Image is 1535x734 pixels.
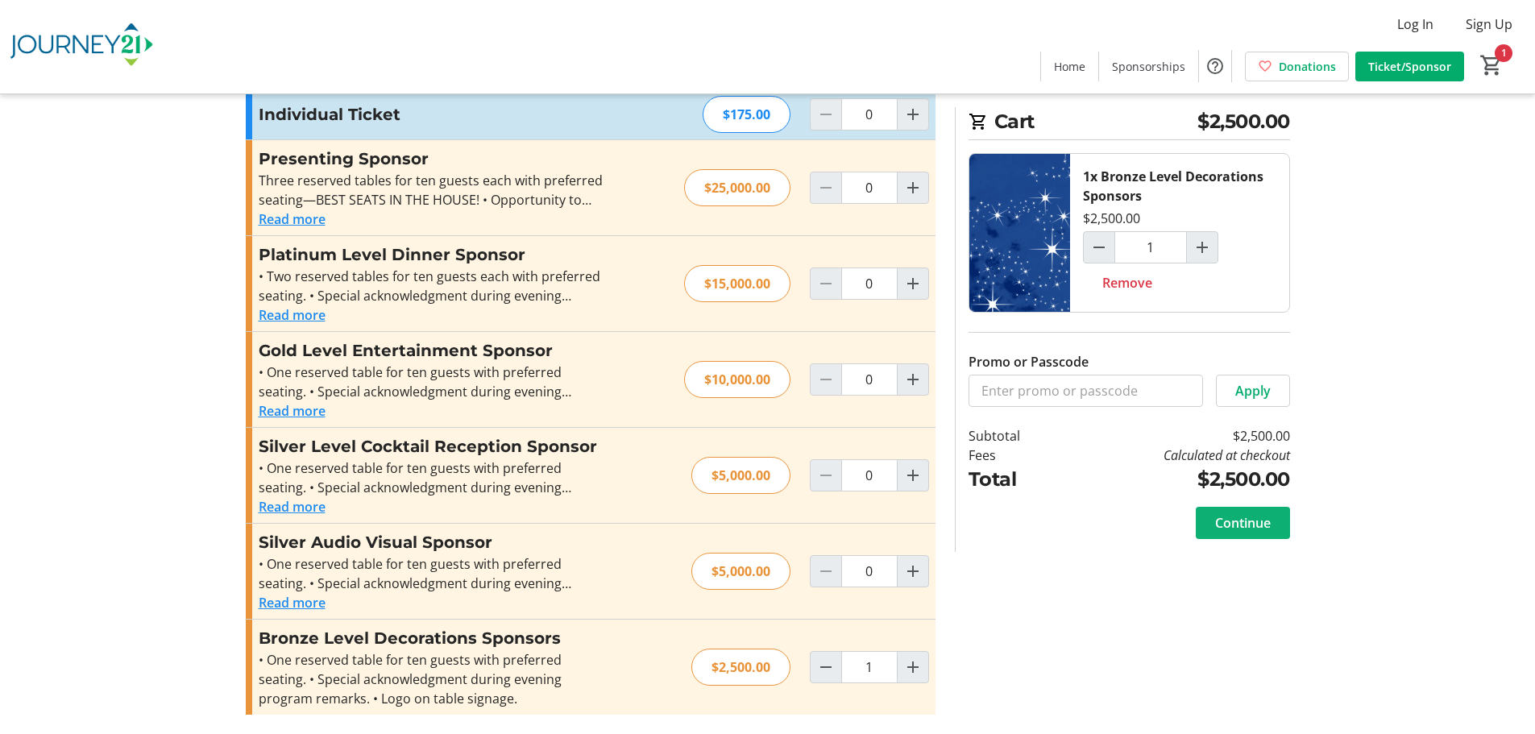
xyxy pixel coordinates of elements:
div: $2,500.00 [691,649,790,686]
div: $10,000.00 [684,361,790,398]
h3: Bronze Level Decorations Sponsors [259,626,611,650]
button: Help [1199,50,1231,82]
div: • Two reserved tables for ten guests each with preferred seating. • Special acknowledgment during... [259,267,611,305]
div: $2,500.00 [1083,209,1140,228]
td: Total [969,465,1062,494]
input: Presenting Sponsor Quantity [841,172,898,204]
button: Apply [1216,375,1290,407]
span: Remove [1102,273,1152,292]
input: Bronze Level Decorations Sponsors Quantity [1114,231,1187,263]
img: Journey21's Logo [10,6,153,87]
td: $2,500.00 [1061,426,1289,446]
button: Increment by one [898,364,928,395]
h3: Silver Audio Visual Sponsor [259,530,611,554]
button: Increment by one [898,99,928,130]
button: Increment by one [898,172,928,203]
h3: Silver Level Cocktail Reception Sponsor [259,434,611,458]
button: Increment by one [898,268,928,299]
input: Silver Level Cocktail Reception Sponsor Quantity [841,459,898,491]
div: 1x Bronze Level Decorations Sponsors [1083,167,1276,205]
span: Continue [1215,513,1271,533]
button: Remove [1083,267,1172,299]
button: Read more [259,209,326,229]
span: Log In [1397,15,1433,34]
h2: Cart [969,107,1290,140]
button: Read more [259,497,326,516]
div: $5,000.00 [691,457,790,494]
a: Home [1041,52,1098,81]
td: Calculated at checkout [1061,446,1289,465]
button: Increment by one [898,460,928,491]
td: Subtotal [969,426,1062,446]
input: Gold Level Entertainment Sponsor Quantity [841,363,898,396]
span: Apply [1235,381,1271,400]
div: • One reserved table for ten guests with preferred seating. • Special acknowledgment during eveni... [259,554,611,593]
a: Sponsorships [1099,52,1198,81]
span: Donations [1279,58,1336,75]
input: Silver Audio Visual Sponsor Quantity [841,555,898,587]
button: Cart [1477,51,1506,80]
h3: Platinum Level Dinner Sponsor [259,243,611,267]
input: Individual Ticket Quantity [841,98,898,131]
input: Bronze Level Decorations Sponsors Quantity [841,651,898,683]
h3: Presenting Sponsor [259,147,611,171]
span: Sign Up [1466,15,1512,34]
td: Fees [969,446,1062,465]
input: Platinum Level Dinner Sponsor Quantity [841,267,898,300]
div: • One reserved table for ten guests with preferred seating. • Special acknowledgment during eveni... [259,650,611,708]
button: Increment by one [898,556,928,587]
h3: Individual Ticket [259,102,611,126]
img: Bronze Level Decorations Sponsors [969,154,1070,312]
button: Log In [1384,11,1446,37]
div: • One reserved table for ten guests with preferred seating. • Special acknowledgment during eveni... [259,458,611,497]
button: Read more [259,593,326,612]
button: Increment by one [1187,232,1218,263]
button: Continue [1196,507,1290,539]
div: • One reserved table for ten guests with preferred seating. • Special acknowledgment during eveni... [259,363,611,401]
td: $2,500.00 [1061,465,1289,494]
div: $5,000.00 [691,553,790,590]
span: Sponsorships [1112,58,1185,75]
button: Sign Up [1453,11,1525,37]
button: Decrement by one [1084,232,1114,263]
div: Three reserved tables for ten guests each with preferred seating—BEST SEATS IN THE HOUSE! • Oppor... [259,171,611,209]
button: Increment by one [898,652,928,682]
input: Enter promo or passcode [969,375,1203,407]
span: $2,500.00 [1197,107,1290,136]
a: Donations [1245,52,1349,81]
a: Ticket/Sponsor [1355,52,1464,81]
button: Read more [259,401,326,421]
h3: Gold Level Entertainment Sponsor [259,338,611,363]
button: Read more [259,305,326,325]
div: $25,000.00 [684,169,790,206]
div: $175.00 [703,96,790,133]
div: $15,000.00 [684,265,790,302]
label: Promo or Passcode [969,352,1089,371]
span: Ticket/Sponsor [1368,58,1451,75]
span: Home [1054,58,1085,75]
button: Decrement by one [811,652,841,682]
